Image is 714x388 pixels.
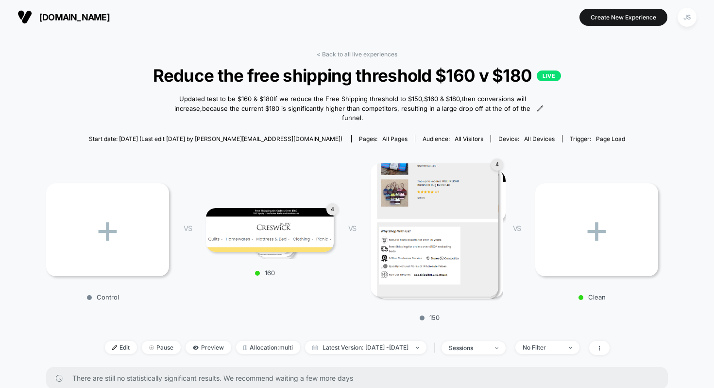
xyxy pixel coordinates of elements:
[41,293,164,301] p: Control
[431,341,442,355] span: |
[513,224,521,232] span: VS
[675,7,699,27] button: JS
[570,135,625,142] div: Trigger:
[523,344,561,351] div: No Filter
[17,10,32,24] img: Visually logo
[359,135,408,142] div: Pages:
[348,224,356,232] span: VS
[491,159,503,171] div: 4
[579,9,667,26] button: Create New Experience
[142,341,181,354] span: Pause
[305,341,426,354] span: Latest Version: [DATE] - [DATE]
[317,51,397,58] a: < Back to all live experiences
[596,135,625,142] span: Page Load
[243,345,247,350] img: rebalance
[535,183,658,276] div: +
[201,269,329,277] p: 160
[491,135,562,142] span: Device:
[72,374,648,382] span: There are still no statistically significant results. We recommend waiting a few more days
[184,224,191,232] span: VS
[326,203,339,215] div: 4
[495,347,498,349] img: end
[170,94,534,123] span: Updated test to be $160 & $180If we reduce the Free Shipping threshold to $150,$160 & $180,then c...
[312,345,318,350] img: calendar
[39,12,110,22] span: [DOMAIN_NAME]
[206,208,334,252] img: 160 main
[366,314,493,321] p: 150
[15,9,113,25] button: [DOMAIN_NAME]
[77,65,637,86] span: Reduce the free shipping threshold $160 v $180
[371,163,498,297] img: 150 main
[186,341,231,354] span: Preview
[236,341,300,354] span: Allocation: multi
[105,341,137,354] span: Edit
[449,344,488,352] div: sessions
[530,293,653,301] p: Clean
[89,135,342,142] span: Start date: [DATE] (Last edit [DATE] by [PERSON_NAME][EMAIL_ADDRESS][DOMAIN_NAME])
[455,135,483,142] span: All Visitors
[423,135,483,142] div: Audience:
[416,347,419,349] img: end
[537,71,561,81] p: LIVE
[149,345,154,350] img: end
[524,135,555,142] span: all devices
[678,8,697,27] div: JS
[112,345,117,350] img: edit
[382,135,408,142] span: all pages
[46,183,169,276] div: +
[569,347,572,349] img: end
